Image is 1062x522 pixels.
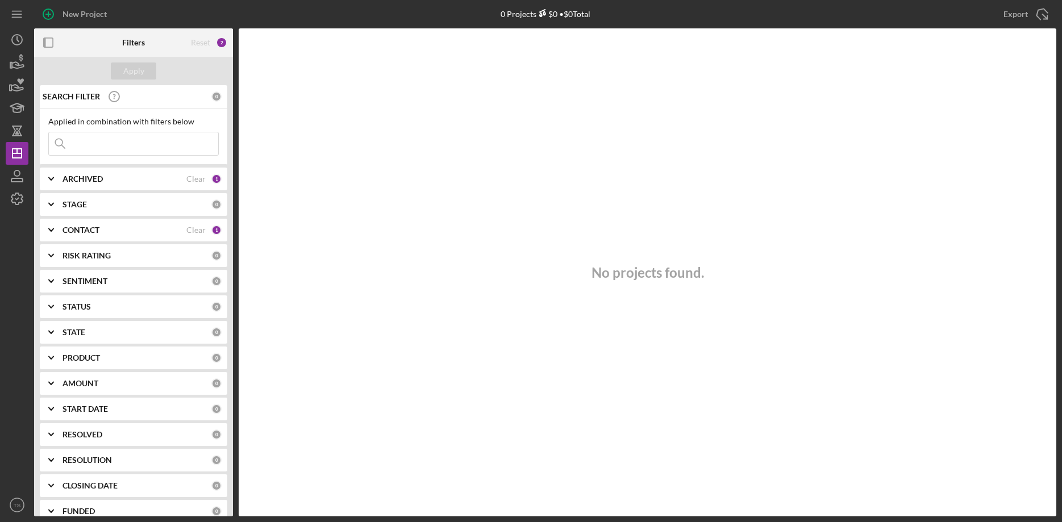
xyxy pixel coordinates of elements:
div: 0 [211,91,222,102]
div: 1 [211,225,222,235]
div: Clear [186,174,206,183]
div: New Project [63,3,107,26]
button: Apply [111,62,156,80]
div: 0 [211,378,222,389]
b: RISK RATING [63,251,111,260]
div: 0 [211,250,222,261]
b: PRODUCT [63,353,100,362]
b: STAGE [63,200,87,209]
button: New Project [34,3,118,26]
b: RESOLUTION [63,456,112,465]
div: 0 [211,481,222,491]
text: TS [14,502,20,508]
b: RESOLVED [63,430,102,439]
div: 0 [211,353,222,363]
div: 0 [211,506,222,516]
div: 0 [211,276,222,286]
div: 0 [211,429,222,440]
div: $0 [536,9,557,19]
div: Applied in combination with filters below [48,117,219,126]
b: CONTACT [63,225,99,235]
div: 0 [211,302,222,312]
div: Apply [123,62,144,80]
div: 0 [211,455,222,465]
b: AMOUNT [63,379,98,388]
b: SEARCH FILTER [43,92,100,101]
button: Export [992,3,1056,26]
div: Clear [186,225,206,235]
h3: No projects found. [592,265,704,281]
div: 2 [216,37,227,48]
b: START DATE [63,404,108,414]
b: SENTIMENT [63,277,107,286]
b: Filters [122,38,145,47]
div: 0 [211,327,222,337]
div: 0 [211,199,222,210]
b: CLOSING DATE [63,481,118,490]
b: STATUS [63,302,91,311]
b: STATE [63,328,85,337]
b: ARCHIVED [63,174,103,183]
button: TS [6,494,28,516]
div: 0 Projects • $0 Total [501,9,590,19]
div: Export [1003,3,1028,26]
div: Reset [191,38,210,47]
div: 0 [211,404,222,414]
div: 1 [211,174,222,184]
b: FUNDED [63,507,95,516]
